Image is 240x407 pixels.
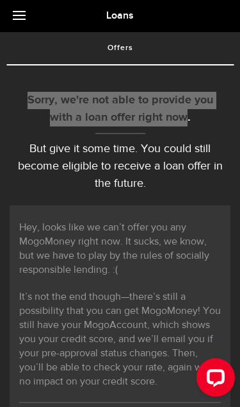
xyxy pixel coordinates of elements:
p: It’s not the end though—there’s still a possibility that you can get MogoMoney! You still have yo... [19,290,221,389]
ul: Tabs Navigation [6,32,234,65]
span: Loans [106,10,134,22]
iframe: LiveChat chat widget [186,353,240,407]
p: But give it some time. You could still become eligible to receive a loan offer in the future. [10,141,230,193]
a: Offers [6,32,234,64]
div: Sorry, we're not able to provide you with a loan offer right now. [10,92,230,126]
p: Hey, looks like we can’t offer you any MogoMoney right now. It sucks, we know, but we have to pla... [19,221,221,277]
